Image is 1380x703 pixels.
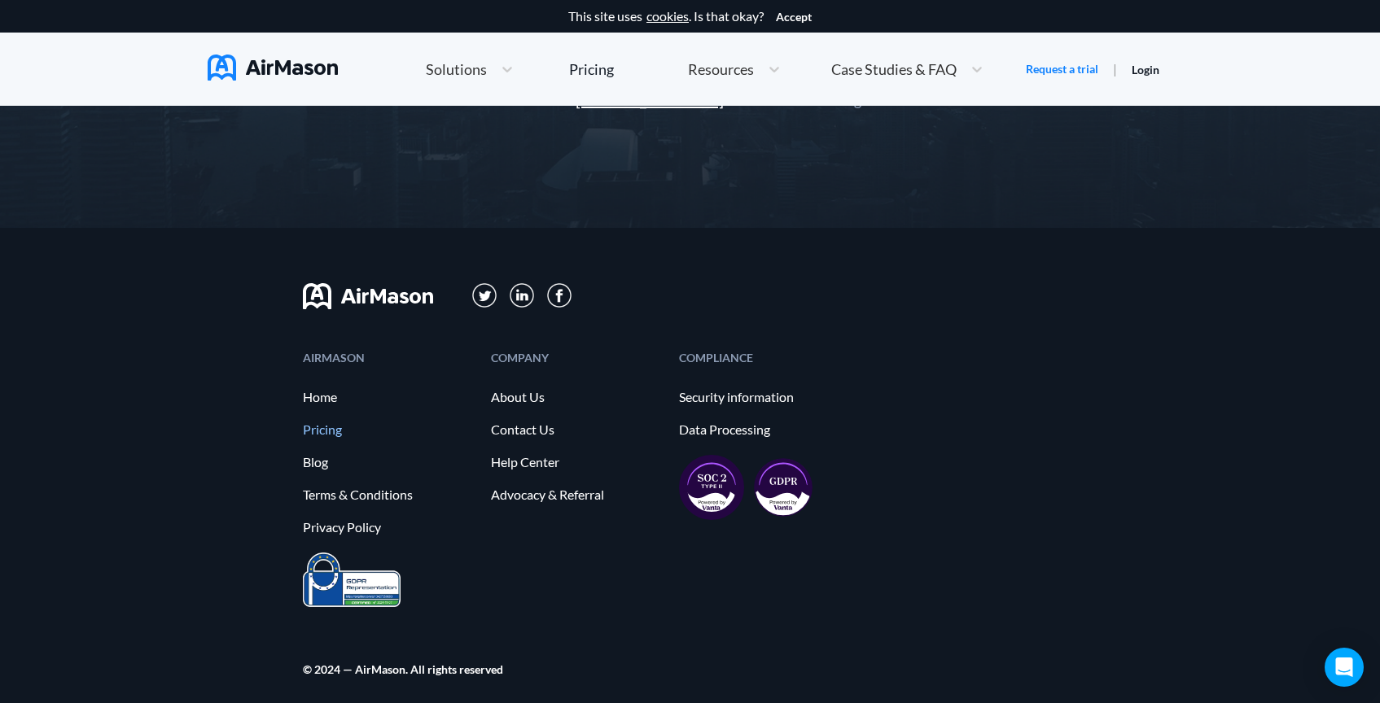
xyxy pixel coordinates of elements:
button: Accept cookies [776,11,812,24]
div: COMPANY [491,352,663,363]
a: Terms & Conditions [303,487,475,502]
div: Open Intercom Messenger [1325,648,1364,687]
img: AirMason Logo [208,55,338,81]
img: svg+xml;base64,PD94bWwgdmVyc2lvbj0iMS4wIiBlbmNvZGluZz0iVVRGLTgiPz4KPHN2ZyB3aWR0aD0iMzBweCIgaGVpZ2... [547,283,572,308]
a: Blog [303,455,475,469]
a: Login [1132,63,1159,76]
a: Contact Us [491,422,663,437]
a: Home [303,390,475,404]
span: Solutions [426,62,487,76]
div: Pricing [569,62,614,76]
a: About Us [491,390,663,404]
a: Request a trial [1026,61,1098,77]
a: Pricing [569,55,614,84]
a: Security information [679,390,851,404]
a: Data Processing [679,422,851,437]
div: AIRMASON [303,352,475,363]
div: COMPLIANCE [679,352,851,363]
a: Privacy Policy [303,520,475,535]
a: Advocacy & Referral [491,487,663,502]
img: prighter-certificate-eu-7c0b0bead1821e86115914626e15d079.png [303,552,401,607]
img: svg+xml;base64,PD94bWwgdmVyc2lvbj0iMS4wIiBlbmNvZGluZz0iVVRGLTgiPz4KPHN2ZyB3aWR0aD0iMzFweCIgaGVpZ2... [510,283,535,308]
div: © 2024 — AirMason. All rights reserved [303,664,503,675]
img: svg+xml;base64,PHN2ZyB3aWR0aD0iMTYwIiBoZWlnaHQ9IjMyIiB2aWV3Qm94PSIwIDAgMTYwIDMyIiBmaWxsPSJub25lIi... [303,283,433,309]
img: svg+xml;base64,PD94bWwgdmVyc2lvbj0iMS4wIiBlbmNvZGluZz0iVVRGLTgiPz4KPHN2ZyB3aWR0aD0iMzFweCIgaGVpZ2... [472,283,497,308]
img: soc2-17851990f8204ed92eb8cdb2d5e8da73.svg [679,455,744,520]
span: Case Studies & FAQ [831,62,957,76]
a: Pricing [303,422,475,437]
a: Help Center [491,455,663,469]
a: cookies [646,9,689,24]
img: gdpr-98ea35551734e2af8fd9405dbdaf8c18.svg [754,458,813,517]
span: Resources [688,62,754,76]
span: | [1113,61,1117,76]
